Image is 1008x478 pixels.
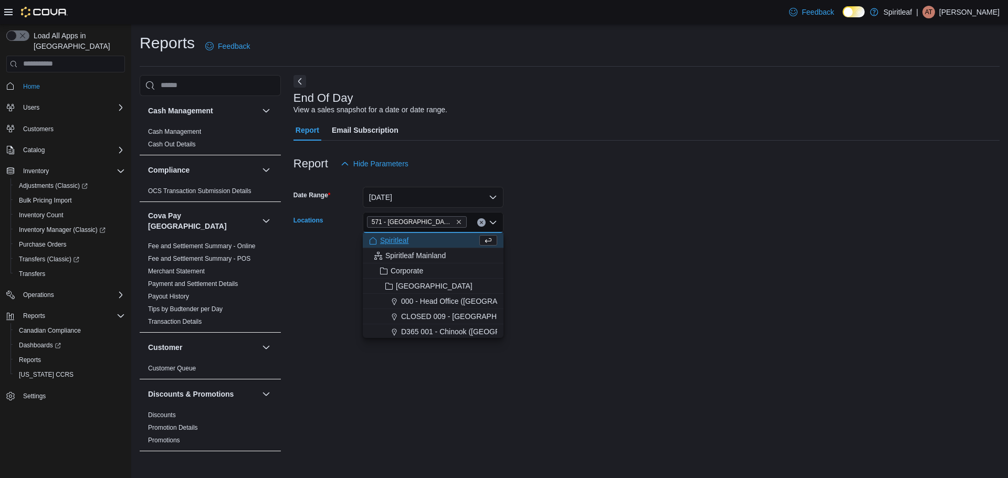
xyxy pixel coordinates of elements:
a: Customers [19,123,58,135]
button: Purchase Orders [10,237,129,252]
button: Bulk Pricing Import [10,193,129,208]
span: OCS Transaction Submission Details [148,187,251,195]
button: Compliance [260,164,272,176]
span: Promotions [148,436,180,444]
button: Cova Pay [GEOGRAPHIC_DATA] [148,210,258,231]
nav: Complex example [6,75,125,431]
button: [DATE] [363,187,503,208]
div: Compliance [140,185,281,201]
span: Customers [19,122,125,135]
span: Spiritleaf Mainland [385,250,446,261]
span: Transfers (Classic) [15,253,125,265]
span: Load All Apps in [GEOGRAPHIC_DATA] [29,30,125,51]
span: Bulk Pricing Import [19,196,72,205]
a: Promotion Details [148,424,198,431]
span: [US_STATE] CCRS [19,370,73,379]
a: Customer Queue [148,365,196,372]
label: Date Range [293,191,331,199]
button: Operations [2,288,129,302]
button: Cash Management [148,105,258,116]
a: Canadian Compliance [15,324,85,337]
a: Feedback [785,2,838,23]
span: Reports [19,356,41,364]
a: Inventory Count [15,209,68,221]
button: Settings [2,388,129,403]
a: Fee and Settlement Summary - Online [148,242,256,250]
span: Feedback [218,41,250,51]
a: Cash Out Details [148,141,196,148]
span: Transfers [15,268,125,280]
h3: Customer [148,342,182,353]
h3: Compliance [148,165,190,175]
img: Cova [21,7,68,17]
span: Reports [19,310,125,322]
a: Tips by Budtender per Day [148,305,223,313]
span: Adjustments (Classic) [15,179,125,192]
div: Discounts & Promotions [140,409,281,451]
span: Home [23,82,40,91]
span: Bulk Pricing Import [15,194,125,207]
button: Users [2,100,129,115]
span: Purchase Orders [19,240,67,249]
button: Hide Parameters [337,153,413,174]
button: Catalog [19,144,49,156]
h3: End Of Day [293,92,353,104]
a: Payment and Settlement Details [148,280,238,288]
a: Payout History [148,293,189,300]
span: Purchase Orders [15,238,125,251]
span: Payout History [148,292,189,301]
span: Merchant Statement [148,267,205,275]
a: Settings [19,390,50,402]
a: [US_STATE] CCRS [15,368,78,381]
p: [PERSON_NAME] [939,6,1000,18]
span: Users [19,101,125,114]
span: Settings [23,392,46,400]
span: CLOSED 009 - [GEOGRAPHIC_DATA]. [401,311,531,322]
span: Adjustments (Classic) [19,182,88,190]
button: Spiritleaf Mainland [363,248,503,263]
span: Inventory [19,165,125,177]
span: Hide Parameters [353,158,408,169]
span: Reports [15,354,125,366]
button: Discounts & Promotions [148,389,258,399]
span: Tips by Budtender per Day [148,305,223,313]
div: View a sales snapshot for a date or date range. [293,104,447,115]
span: Washington CCRS [15,368,125,381]
a: Home [19,80,44,93]
a: Inventory Manager (Classic) [10,222,129,237]
h1: Reports [140,33,195,54]
button: Catalog [2,143,129,157]
button: Inventory Count [10,208,129,222]
a: Inventory Manager (Classic) [15,224,110,236]
span: D365 001 - Chinook ([GEOGRAPHIC_DATA]) [401,326,550,337]
button: Cova Pay [GEOGRAPHIC_DATA] [260,215,272,227]
label: Locations [293,216,323,225]
button: Cash Management [260,104,272,117]
p: Spiritleaf [884,6,912,18]
a: Dashboards [10,338,129,353]
button: Clear input [477,218,486,227]
a: Fee and Settlement Summary - POS [148,255,250,262]
span: Transaction Details [148,317,202,326]
span: Feedback [802,7,834,17]
input: Dark Mode [843,6,865,17]
button: Discounts & Promotions [260,388,272,400]
span: Home [19,80,125,93]
div: Allen T [922,6,935,18]
button: Inventory [19,165,53,177]
a: Cash Management [148,128,201,135]
button: Canadian Compliance [10,323,129,338]
div: Customer [140,362,281,379]
span: Inventory Manager (Classic) [19,226,106,234]
a: Discounts [148,411,176,419]
span: Inventory Count [19,211,64,219]
span: Spiritleaf [380,235,408,246]
button: Reports [19,310,49,322]
span: Settings [19,389,125,402]
h3: Report [293,157,328,170]
span: Operations [23,291,54,299]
